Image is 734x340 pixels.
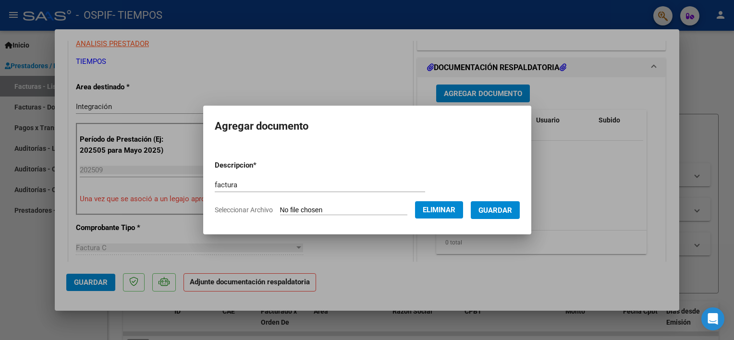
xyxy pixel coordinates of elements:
button: Eliminar [415,201,463,219]
span: Guardar [478,206,512,215]
div: Open Intercom Messenger [701,307,724,330]
span: Eliminar [423,206,455,214]
button: Guardar [471,201,520,219]
h2: Agregar documento [215,117,520,135]
p: Descripcion [215,160,306,171]
span: Seleccionar Archivo [215,206,273,214]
